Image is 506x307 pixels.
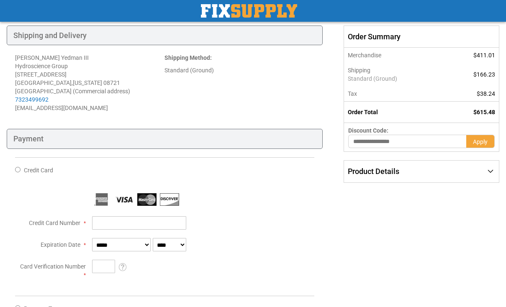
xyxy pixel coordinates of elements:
img: Discover [160,193,179,206]
span: Order Summary [344,26,499,48]
span: Card Verification Number [20,263,86,270]
span: $411.01 [473,52,495,59]
span: Discount Code: [348,127,388,134]
span: $38.24 [477,90,495,97]
img: MasterCard [137,193,157,206]
strong: Order Total [348,109,378,115]
img: Fix Industrial Supply [201,4,297,18]
span: [EMAIL_ADDRESS][DOMAIN_NAME] [15,105,108,111]
span: Standard (Ground) [348,74,442,83]
span: Product Details [348,167,399,176]
th: Merchandise [344,48,446,63]
strong: : [164,54,212,61]
div: Payment [7,129,323,149]
span: Credit Card Number [29,220,80,226]
span: Apply [473,138,488,145]
div: Shipping and Delivery [7,26,323,46]
img: Visa [115,193,134,206]
span: Shipping Method [164,54,210,61]
a: 7323499692 [15,96,49,103]
span: $166.23 [473,71,495,78]
address: [PERSON_NAME] Yedman III Hydroscience Group [STREET_ADDRESS] [GEOGRAPHIC_DATA] , 08721 [GEOGRAPHI... [15,54,164,112]
span: [US_STATE] [73,79,102,86]
a: store logo [201,4,297,18]
img: American Express [92,193,111,206]
span: $615.48 [473,109,495,115]
span: Shipping [348,67,370,74]
div: Standard (Ground) [164,66,314,74]
th: Tax [344,86,446,102]
span: Credit Card [24,167,53,174]
button: Apply [466,135,495,148]
span: Expiration Date [41,241,80,248]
